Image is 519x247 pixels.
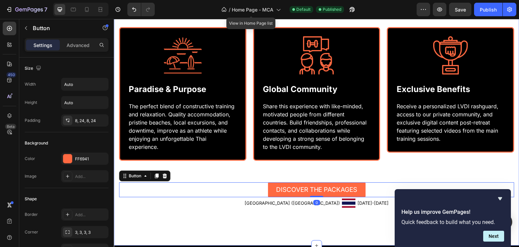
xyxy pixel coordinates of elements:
div: Width [25,81,36,87]
div: Publish [480,6,497,13]
p: 7 [44,5,47,14]
span: Home Page - MCA [232,6,273,13]
div: Corner [25,229,38,235]
div: 450 [6,72,16,77]
span: Published [323,6,341,13]
p: Advanced [67,42,90,49]
div: Add... [75,174,107,180]
p: [GEOGRAPHIC_DATA] ([GEOGRAPHIC_DATA]) [131,181,226,187]
p: Share this experience with like-minded, motivated people from different countries. Build friendsh... [149,83,257,132]
span: Default [296,6,311,13]
p: Settings [33,42,52,49]
p: Receive a personalized LVDI rashguard, access to our private community, and exclusive digital con... [283,83,391,124]
input: Auto [61,96,108,109]
p: Button [33,24,90,32]
div: Size [25,64,43,73]
button: Next question [483,231,504,242]
div: Border [25,211,38,218]
button: Publish [474,3,502,16]
span: Save [455,7,466,13]
div: Padding [25,117,40,123]
div: Background [25,140,48,146]
div: Help us improve GemPages! [401,195,504,242]
p: Quick feedback to build what you need. [401,219,504,225]
p: [DATE]-[DATE] [244,181,275,187]
div: Beta [5,124,16,129]
button: 7 [3,3,50,16]
div: 8, 24, 8, 24 [75,118,107,124]
div: FF6941 [75,156,107,162]
div: Rich Text Editor. Editing area: main [148,64,257,77]
div: Undo/Redo [127,3,155,16]
div: 3, 3, 3, 3 [75,229,107,235]
a: Discover the packages [154,163,252,179]
div: Button [14,154,29,160]
iframe: Design area [114,19,519,247]
h2: Help us improve GemPages! [401,208,504,216]
img: gempages_575372905605497795-88283f5e-da3a-4b01-82c8-1df6cea946ed.png [228,180,242,189]
img: gempages_575372905605497795-2f3613d0-c681-425b-b2ef-f2e20a1788ce.png [318,17,356,55]
p: Exclusive Benefits [283,64,391,76]
div: Add... [75,212,107,218]
div: Color [25,156,35,162]
div: Image [25,173,36,179]
div: Height [25,99,37,106]
div: Shape [25,196,37,202]
span: / [229,6,230,13]
button: Save [449,3,471,16]
div: 0 [199,181,206,186]
p: Discover the packages [162,166,244,176]
input: Auto [61,78,108,90]
p: Global Community [149,64,257,76]
button: Hide survey [496,195,504,203]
